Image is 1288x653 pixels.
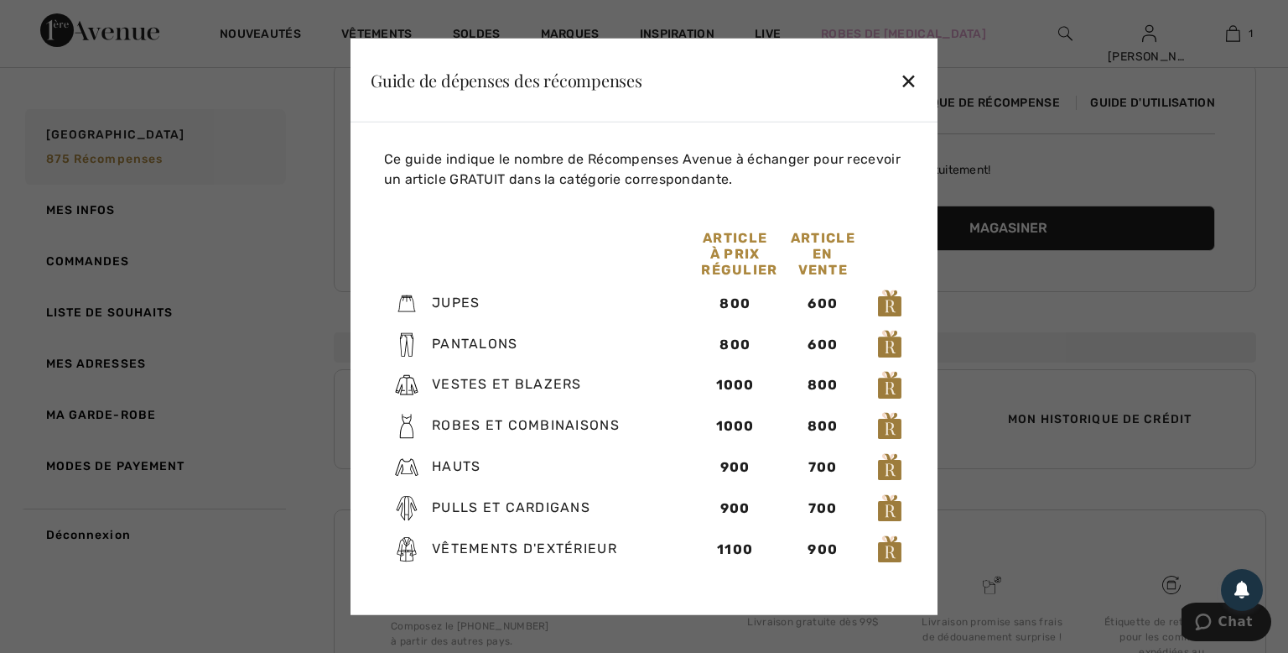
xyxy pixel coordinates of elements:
img: loyalty_logo_r.svg [877,452,902,483]
div: 1000 [701,416,769,436]
img: loyalty_logo_r.svg [877,370,902,400]
div: 800 [789,375,857,395]
img: loyalty_logo_r.svg [877,288,902,318]
div: 700 [789,499,857,519]
span: Pulls et cardigans [432,499,590,515]
p: Ce guide indique le nombre de Récompenses Avenue à échanger pour recevoir un article GRATUIT dans... [384,149,911,190]
img: loyalty_logo_r.svg [877,534,902,564]
span: Pantalons [432,335,518,351]
div: 800 [701,293,769,313]
span: Vestes et blazers [432,376,582,392]
div: 700 [789,457,857,478]
div: Guide de dépenses des récompenses [371,71,642,88]
div: 1100 [701,540,769,560]
span: Jupes [432,295,480,311]
div: 600 [789,334,857,354]
div: 800 [789,416,857,436]
div: Article à prix régulier [691,230,779,278]
span: Vêtements d'extérieur [432,541,617,556]
div: ✕ [900,62,917,97]
span: Hauts [432,458,480,474]
div: Article en vente [779,230,867,278]
div: 800 [701,334,769,354]
div: 900 [789,540,857,560]
img: loyalty_logo_r.svg [877,494,902,524]
div: 1000 [701,375,769,395]
img: loyalty_logo_r.svg [877,329,902,359]
div: 600 [789,293,857,313]
div: 900 [701,457,769,478]
img: loyalty_logo_r.svg [877,411,902,441]
div: 900 [701,499,769,519]
span: Chat [37,12,71,27]
span: Robes et combinaisons [432,417,620,433]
